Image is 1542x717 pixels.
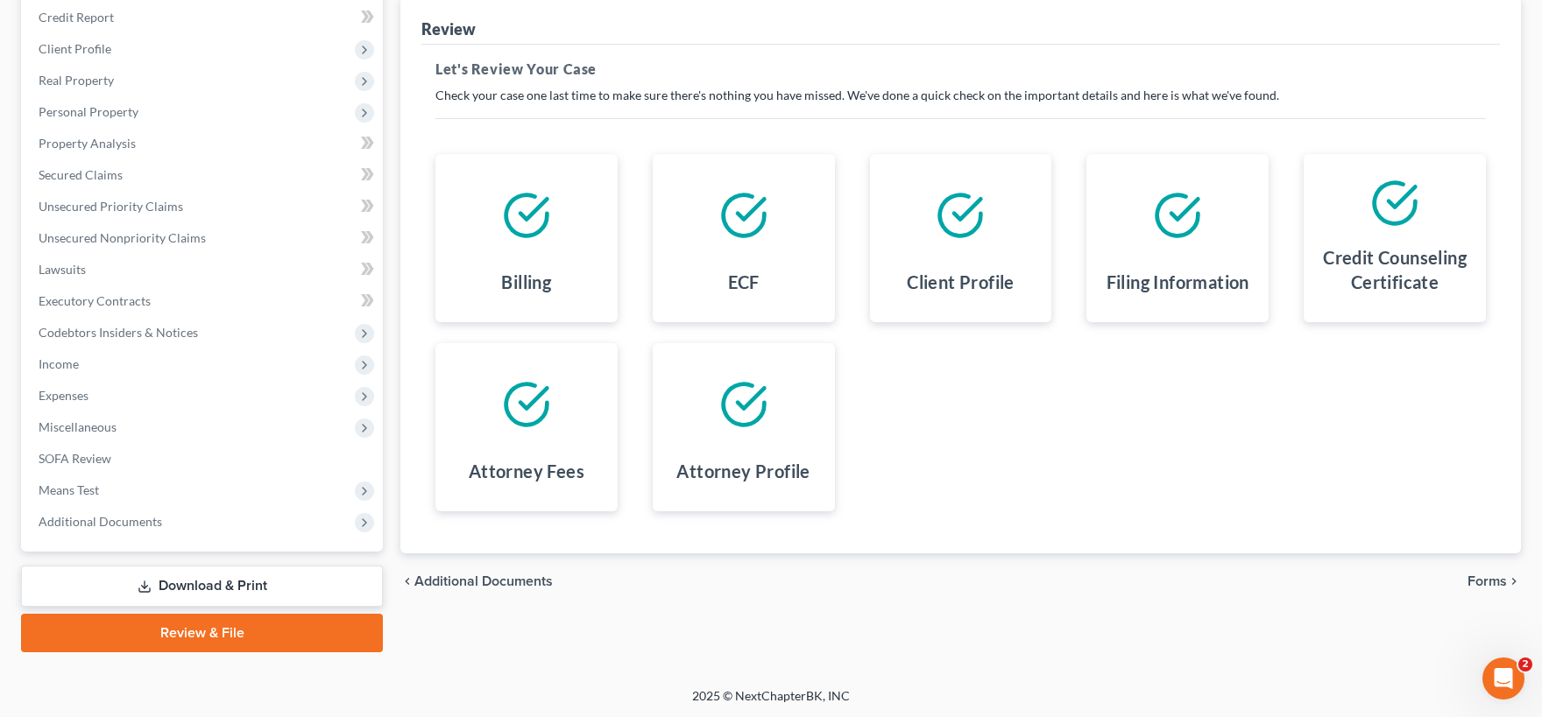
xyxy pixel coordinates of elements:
[21,566,383,607] a: Download & Print
[39,514,162,529] span: Additional Documents
[25,159,383,191] a: Secured Claims
[39,482,99,497] span: Means Test
[1482,657,1524,699] iframe: Intercom live chat
[39,388,88,403] span: Expenses
[39,419,117,434] span: Miscellaneous
[421,18,476,39] div: Review
[39,167,123,182] span: Secured Claims
[501,270,551,294] h4: Billing
[1468,574,1521,588] button: Forms chevron_right
[25,254,383,285] a: Lawsuits
[1468,574,1507,588] span: Forms
[25,443,383,474] a: SOFA Review
[39,262,86,277] span: Lawsuits
[39,451,111,466] span: SOFA Review
[39,356,79,371] span: Income
[469,459,584,483] h4: Attorney Fees
[25,2,383,33] a: Credit Report
[400,574,553,588] a: chevron_left Additional Documents
[25,222,383,254] a: Unsecured Nonpriority Claims
[39,293,151,308] span: Executory Contracts
[39,73,114,88] span: Real Property
[39,230,206,245] span: Unsecured Nonpriority Claims
[39,41,111,56] span: Client Profile
[1107,270,1249,294] h4: Filing Information
[435,59,1486,80] h5: Let's Review Your Case
[25,191,383,222] a: Unsecured Priority Claims
[400,574,414,588] i: chevron_left
[728,270,760,294] h4: ECF
[39,104,138,119] span: Personal Property
[39,136,136,151] span: Property Analysis
[39,10,114,25] span: Credit Report
[1518,657,1532,671] span: 2
[25,285,383,317] a: Executory Contracts
[907,270,1015,294] h4: Client Profile
[1318,245,1472,294] h4: Credit Counseling Certificate
[676,459,810,483] h4: Attorney Profile
[25,128,383,159] a: Property Analysis
[21,614,383,652] a: Review & File
[39,325,198,340] span: Codebtors Insiders & Notices
[39,199,183,214] span: Unsecured Priority Claims
[435,87,1486,104] p: Check your case one last time to make sure there's nothing you have missed. We've done a quick ch...
[1507,574,1521,588] i: chevron_right
[414,574,553,588] span: Additional Documents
